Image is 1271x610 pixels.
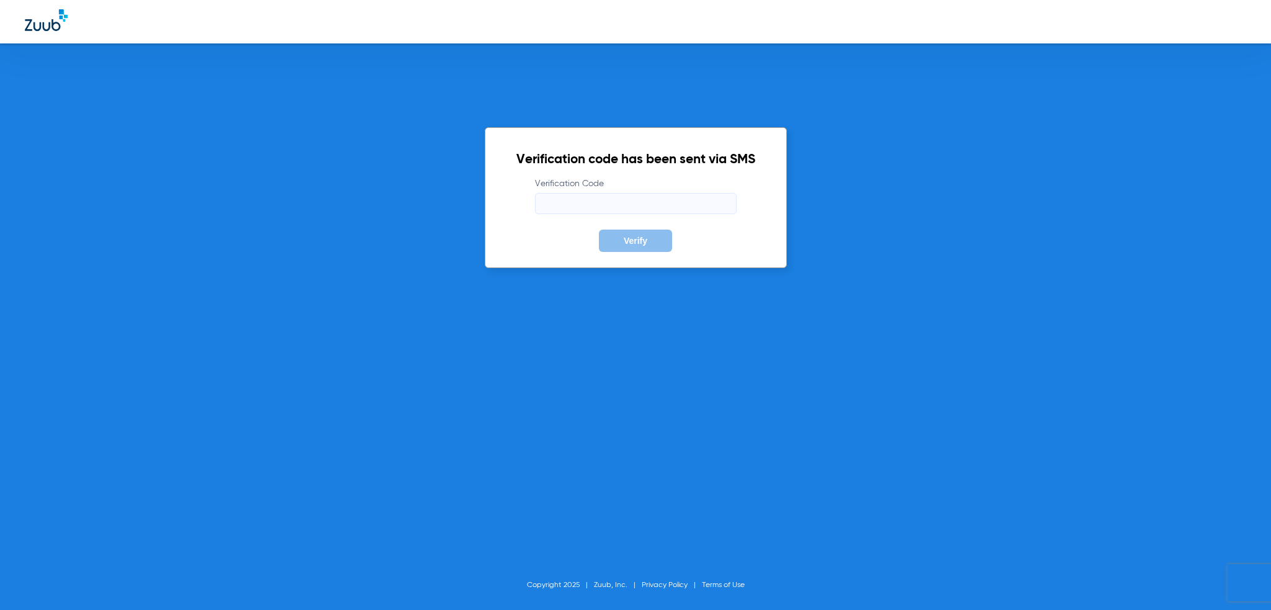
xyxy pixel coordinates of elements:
li: Copyright 2025 [527,579,594,591]
h2: Verification code has been sent via SMS [516,154,755,166]
a: Terms of Use [702,581,745,589]
label: Verification Code [535,177,737,214]
a: Privacy Policy [642,581,688,589]
li: Zuub, Inc. [594,579,642,591]
img: Zuub Logo [25,9,68,31]
span: Verify [624,236,647,246]
input: Verification Code [535,193,737,214]
button: Verify [599,230,672,252]
iframe: Chat Widget [1209,550,1271,610]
